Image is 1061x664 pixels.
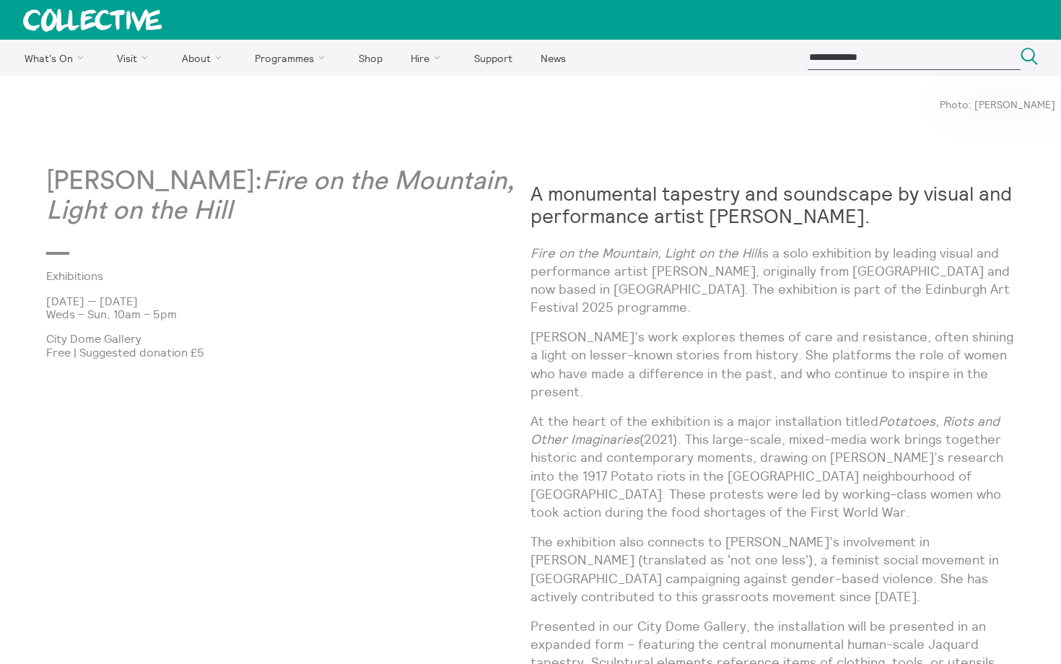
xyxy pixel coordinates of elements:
p: Free | Suggested donation £5 [46,346,530,359]
a: What's On [12,40,102,76]
p: The exhibition also connects to [PERSON_NAME]’s involvement in [PERSON_NAME] (translated as 'not ... [530,533,1015,606]
a: Hire [398,40,459,76]
em: Potatoes, Riots and Other Imaginaries [530,413,1000,447]
p: [PERSON_NAME]: [46,167,530,227]
p: At the heart of the exhibition is a major installation titled (2021). This large-scale, mixed-med... [530,412,1015,521]
p: [DATE] — [DATE] [46,294,530,307]
a: Support [461,40,525,76]
p: is a solo exhibition by leading visual and performance artist [PERSON_NAME], originally from [GEO... [530,244,1015,317]
a: About [169,40,240,76]
p: Weds – Sun, 10am – 5pm [46,307,530,320]
strong: A monumental tapestry and soundscape by visual and performance artist [PERSON_NAME]. [530,181,1012,228]
a: Shop [346,40,395,76]
a: News [528,40,578,76]
a: Programmes [243,40,344,76]
a: Exhibitions [46,269,507,282]
a: Visit [105,40,167,76]
em: Fire on the Mountain, Light on the Hill [530,245,759,261]
em: Fire on the Mountain, Light on the Hill [46,168,515,224]
p: [PERSON_NAME]’s work explores themes of care and resistance, often shining a light on lesser-know... [530,328,1015,401]
p: City Dome Gallery [46,332,530,345]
